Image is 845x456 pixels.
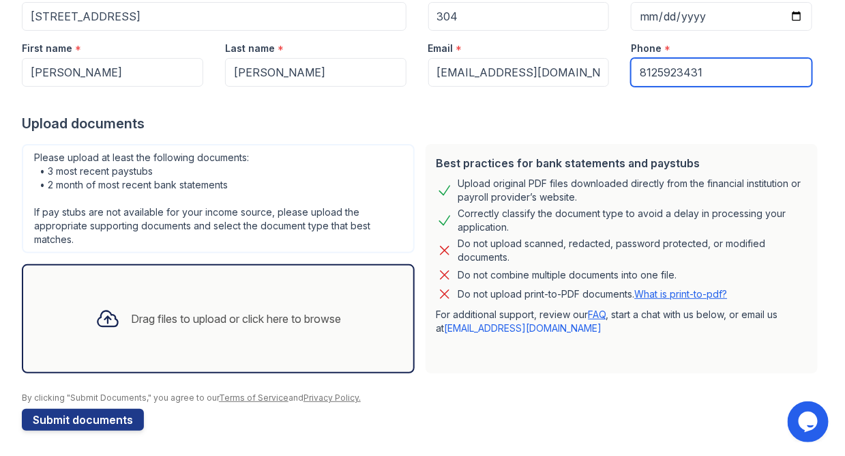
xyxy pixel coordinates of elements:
div: Best practices for bank statements and paystubs [436,155,807,171]
div: By clicking "Submit Documents," you agree to our and [22,393,823,403]
div: Correctly classify the document type to avoid a delay in processing your application. [458,207,807,234]
a: [EMAIL_ADDRESS][DOMAIN_NAME] [445,322,602,334]
div: Upload documents [22,114,823,133]
label: First name [22,42,72,55]
div: Upload original PDF files downloaded directly from the financial institution or payroll provider’... [458,177,807,204]
p: Do not upload print-to-PDF documents. [458,287,728,301]
a: Terms of Service [219,393,288,403]
div: Do not upload scanned, redacted, password protected, or modified documents. [458,237,807,264]
label: Phone [631,42,662,55]
label: Email [428,42,454,55]
p: For additional support, review our , start a chat with us below, or email us at [436,308,807,335]
div: Drag files to upload or click here to browse [131,311,341,327]
a: FAQ [589,309,606,320]
div: Please upload at least the following documents: • 3 most recent paystubs • 2 month of most recent... [22,144,415,253]
a: Privacy Policy. [303,393,361,403]
label: Last name [225,42,275,55]
a: What is print-to-pdf? [635,288,728,300]
div: Do not combine multiple documents into one file. [458,267,677,283]
button: Submit documents [22,409,144,431]
iframe: chat widget [788,401,831,442]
